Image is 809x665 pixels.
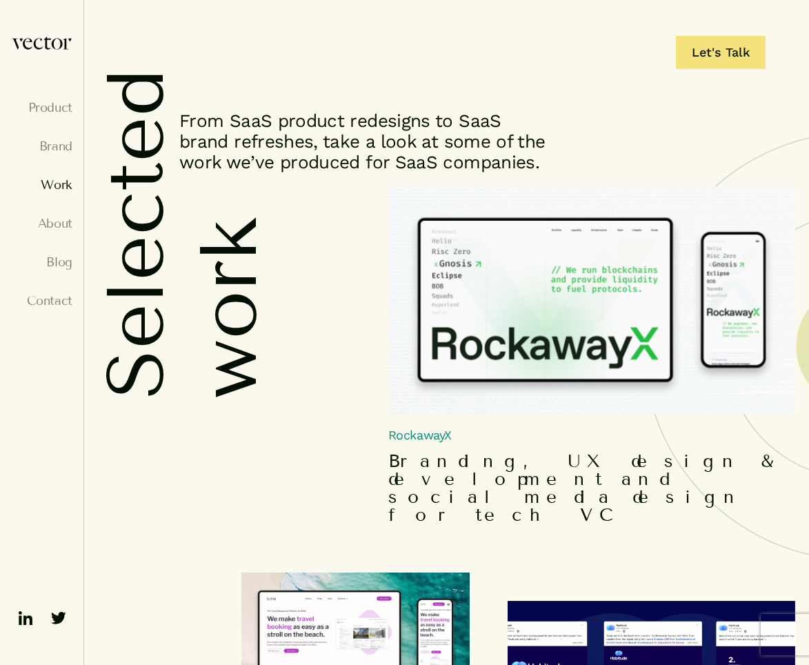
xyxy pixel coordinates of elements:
h5: Branding, UX design & development and social media design for tech VC [388,453,795,524]
h1: Selected work [90,69,228,399]
a: Brand [11,139,72,153]
img: ico-twitter-fill [48,607,70,629]
a: Contact [11,294,72,308]
a: Product [11,101,72,115]
a: Let's Talk [676,36,766,69]
a: RockawayX homepage UX design for desktop and mobile RockawayX Branding, UX design & development a... [388,186,795,524]
img: ico-linkedin [14,607,37,629]
a: Blog [11,255,72,269]
p: From SaaS product redesigns to SaaS brand refreshes, take a look at some of the work we’ve produc... [179,110,552,172]
a: Work [11,178,72,192]
img: RockawayX homepage UX design for desktop and mobile [388,186,795,414]
a: About [11,217,72,230]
